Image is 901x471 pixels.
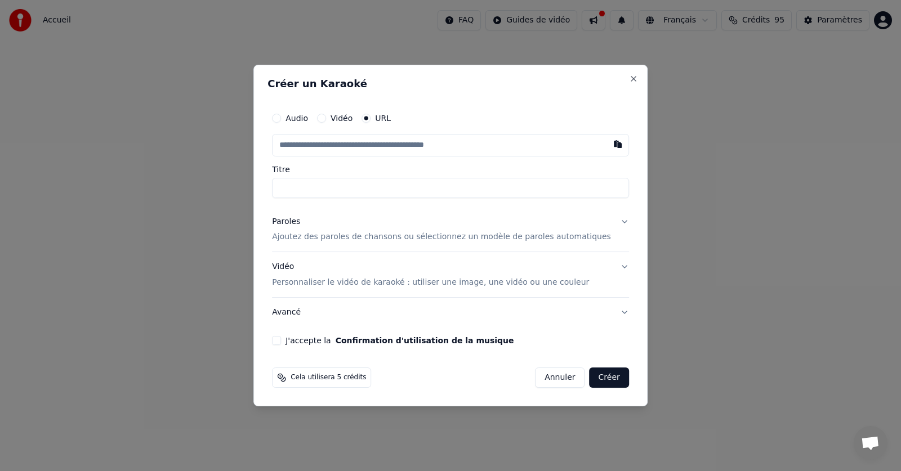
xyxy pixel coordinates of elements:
div: Paroles [272,216,300,227]
label: Vidéo [331,114,353,122]
div: Vidéo [272,262,589,289]
label: URL [375,114,391,122]
button: Annuler [535,367,585,388]
p: Personnaliser le vidéo de karaoké : utiliser une image, une vidéo ou une couleur [272,277,589,288]
button: J'accepte la [336,337,514,344]
button: Créer [590,367,629,388]
label: Titre [272,165,629,173]
label: J'accepte la [286,337,514,344]
button: Avancé [272,298,629,327]
label: Audio [286,114,308,122]
h2: Créer un Karaoké [267,79,634,89]
button: VidéoPersonnaliser le vidéo de karaoké : utiliser une image, une vidéo ou une couleur [272,253,629,298]
button: ParolesAjoutez des paroles de chansons ou sélectionnez un modèle de paroles automatiques [272,207,629,252]
p: Ajoutez des paroles de chansons ou sélectionnez un modèle de paroles automatiques [272,232,611,243]
span: Cela utilisera 5 crédits [291,373,366,382]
